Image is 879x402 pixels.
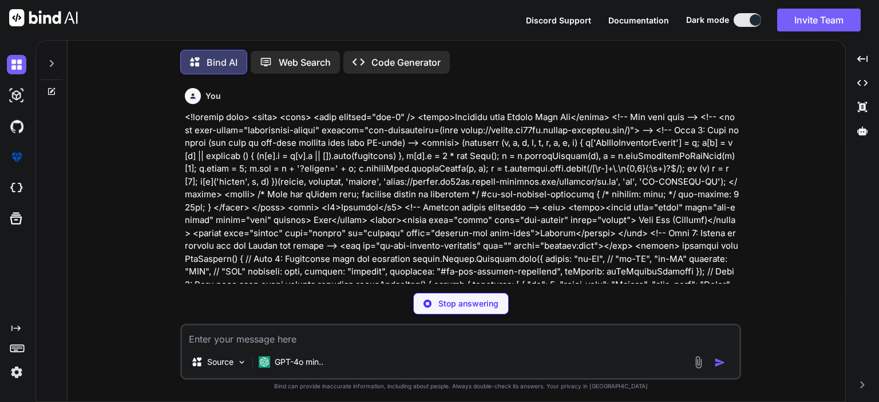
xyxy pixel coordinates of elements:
p: Stop answering [438,298,498,309]
span: Dark mode [686,14,729,26]
img: darkChat [7,55,26,74]
img: icon [714,357,726,368]
img: githubDark [7,117,26,136]
img: cloudideIcon [7,178,26,198]
span: Discord Support [526,15,591,25]
p: Bind AI [207,55,237,69]
p: Source [207,356,233,368]
img: darkAi-studio [7,86,26,105]
p: Bind can provide inaccurate information, including about people. Always double-check its answers.... [180,382,741,391]
p: GPT-4o min.. [275,356,323,368]
p: Code Generator [371,55,441,69]
button: Documentation [608,14,669,26]
img: Pick Models [237,357,247,367]
img: Bind AI [9,9,78,26]
p: Web Search [279,55,331,69]
h6: You [205,90,221,102]
img: GPT-4o mini [259,356,270,368]
button: Invite Team [777,9,861,31]
img: settings [7,363,26,382]
button: Discord Support [526,14,591,26]
img: premium [7,148,26,167]
img: attachment [692,356,705,369]
span: Documentation [608,15,669,25]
